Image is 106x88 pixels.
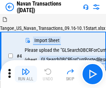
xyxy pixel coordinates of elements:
img: Back [6,3,14,11]
img: Settings menu [92,3,100,11]
button: Skip [59,66,81,82]
img: Run All [22,67,30,76]
button: Run All [15,66,37,82]
span: # 4 [17,53,22,59]
div: Import Sheet [33,37,61,45]
div: (sheet [25,57,37,63]
div: Navan Transactions ([DATE]) [17,0,80,14]
div: Skip [66,77,75,81]
img: Support [83,4,89,10]
img: Skip [66,67,74,76]
img: Main button [87,69,98,80]
div: Run All [18,77,34,81]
